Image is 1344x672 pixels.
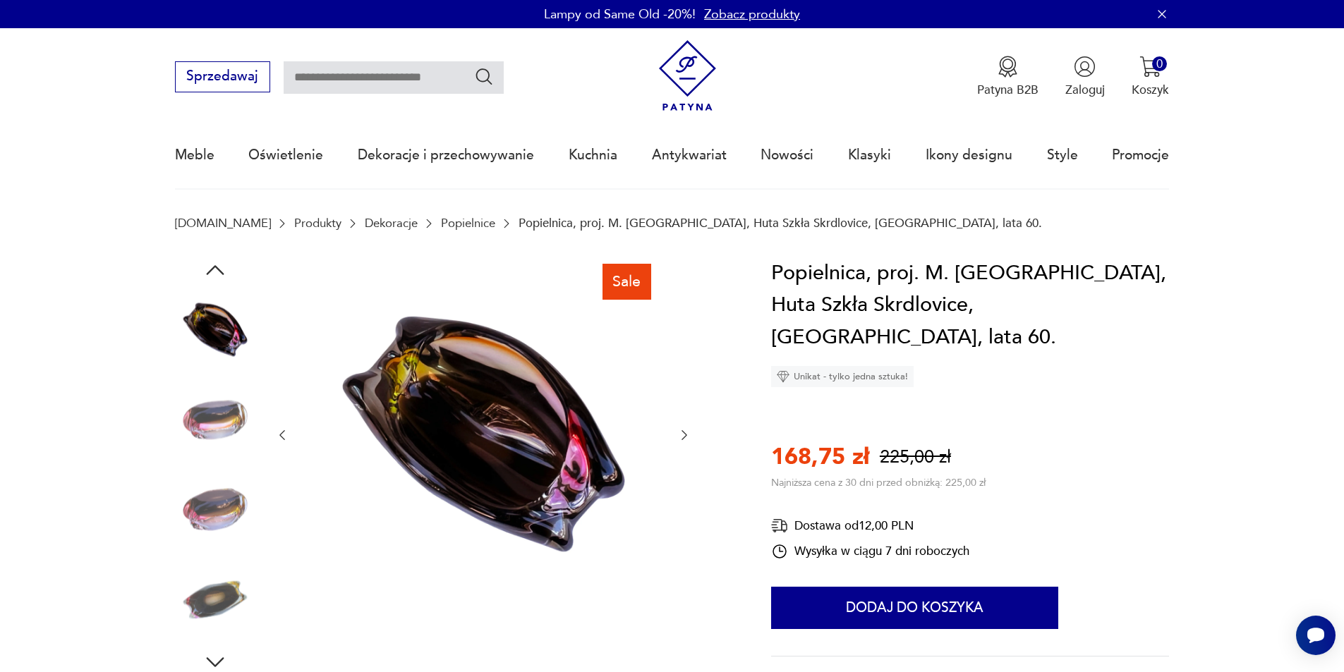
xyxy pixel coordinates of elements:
a: Oświetlenie [248,123,323,188]
a: Kuchnia [569,123,617,188]
a: Antykwariat [652,123,727,188]
a: Produkty [294,216,341,230]
button: Patyna B2B [977,56,1039,98]
a: Sprzedawaj [175,72,270,83]
div: Sale [603,264,651,299]
img: Zdjęcie produktu Popielnica, proj. M. Velíšková, Huta Szkła Skrdlovice, Czechosłowacja, lata 60. [175,290,255,370]
a: Popielnice [441,216,495,230]
a: Dekoracje [365,216,418,230]
img: Patyna - sklep z meblami i dekoracjami vintage [652,40,723,111]
p: Koszyk [1132,82,1169,98]
p: Najniższa cena z 30 dni przed obniżką: 225,00 zł [771,476,986,489]
button: Sprzedawaj [175,61,270,92]
button: Dodaj do koszyka [771,587,1058,629]
a: Klasyki [848,123,891,188]
img: Ikonka użytkownika [1074,56,1096,78]
img: Zdjęcie produktu Popielnica, proj. M. Velíšková, Huta Szkła Skrdlovice, Czechosłowacja, lata 60. [175,379,255,460]
div: Unikat - tylko jedna sztuka! [771,366,914,387]
div: Dostawa od 12,00 PLN [771,517,969,534]
a: Dekoracje i przechowywanie [358,123,534,188]
a: Nowości [761,123,813,188]
a: Ikony designu [926,123,1012,188]
div: 0 [1152,56,1167,71]
p: Lampy od Same Old -20%! [544,6,696,23]
a: Meble [175,123,214,188]
img: Ikona medalu [997,56,1019,78]
p: Popielnica, proj. M. [GEOGRAPHIC_DATA], Huta Szkła Skrdlovice, [GEOGRAPHIC_DATA], lata 60. [519,216,1042,230]
a: Zobacz produkty [704,6,800,23]
button: 0Koszyk [1132,56,1169,98]
button: Szukaj [474,66,495,87]
a: Style [1047,123,1078,188]
div: Wysyłka w ciągu 7 dni roboczych [771,543,969,560]
img: Zdjęcie produktu Popielnica, proj. M. Velíšková, Huta Szkła Skrdlovice, Czechosłowacja, lata 60. [175,470,255,550]
button: Zaloguj [1065,56,1105,98]
img: Ikona koszyka [1139,56,1161,78]
p: 225,00 zł [880,445,951,470]
img: Zdjęcie produktu Popielnica, proj. M. Velíšková, Huta Szkła Skrdlovice, Czechosłowacja, lata 60. [307,257,660,611]
p: Zaloguj [1065,82,1105,98]
p: 168,75 zł [771,441,869,472]
h1: Popielnica, proj. M. [GEOGRAPHIC_DATA], Huta Szkła Skrdlovice, [GEOGRAPHIC_DATA], lata 60. [771,257,1169,354]
img: Ikona dostawy [771,517,788,534]
a: Promocje [1112,123,1169,188]
img: Zdjęcie produktu Popielnica, proj. M. Velíšková, Huta Szkła Skrdlovice, Czechosłowacja, lata 60. [175,559,255,640]
iframe: Smartsupp widget button [1296,616,1336,655]
img: Ikona diamentu [777,370,789,383]
a: [DOMAIN_NAME] [175,216,271,230]
a: Ikona medaluPatyna B2B [977,56,1039,98]
p: Patyna B2B [977,82,1039,98]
